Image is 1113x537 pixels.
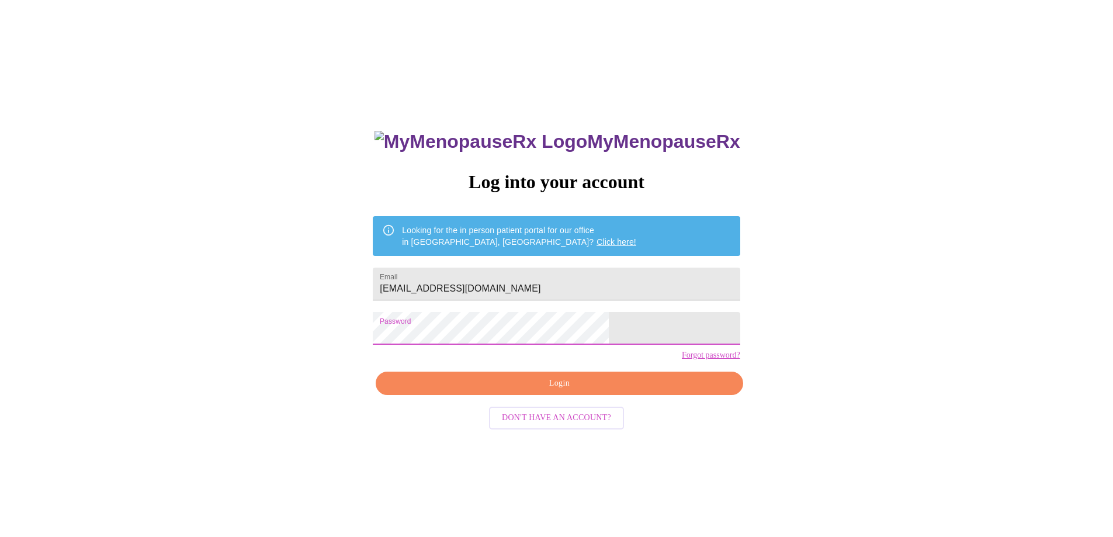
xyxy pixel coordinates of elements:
span: Login [389,376,729,391]
a: Click here! [597,237,636,247]
img: MyMenopauseRx Logo [375,131,587,153]
span: Don't have an account? [502,411,611,425]
a: Forgot password? [682,351,740,360]
a: Don't have an account? [486,412,627,422]
h3: Log into your account [373,171,740,193]
button: Don't have an account? [489,407,624,429]
button: Login [376,372,743,396]
h3: MyMenopauseRx [375,131,740,153]
div: Looking for the in person patient portal for our office in [GEOGRAPHIC_DATA], [GEOGRAPHIC_DATA]? [402,220,636,252]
